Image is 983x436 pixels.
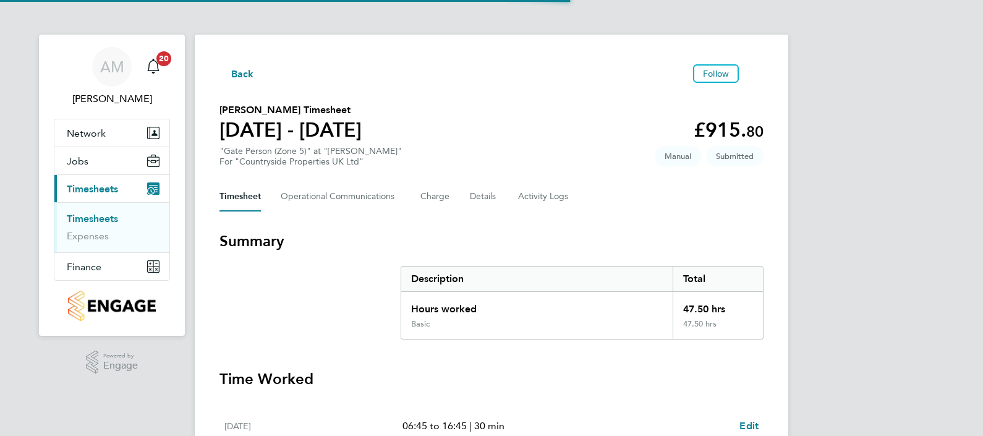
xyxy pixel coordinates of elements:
[219,369,764,389] h3: Time Worked
[54,202,169,252] div: Timesheets
[219,66,254,81] button: Back
[703,68,729,79] span: Follow
[673,292,763,319] div: 47.50 hrs
[470,182,498,212] button: Details
[54,92,170,106] span: Andy Manley
[100,59,124,75] span: AM
[518,182,570,212] button: Activity Logs
[54,175,169,202] button: Timesheets
[103,351,138,361] span: Powered by
[219,156,402,167] div: For "Countryside Properties UK Ltd"
[54,147,169,174] button: Jobs
[402,420,467,432] span: 06:45 to 16:45
[54,47,170,106] a: AM[PERSON_NAME]
[67,230,109,242] a: Expenses
[673,319,763,339] div: 47.50 hrs
[67,183,118,195] span: Timesheets
[67,155,88,167] span: Jobs
[401,292,673,319] div: Hours worked
[281,182,401,212] button: Operational Communications
[420,182,450,212] button: Charge
[54,253,169,280] button: Finance
[706,146,764,166] span: This timesheet is Submitted.
[694,118,764,142] app-decimal: £915.
[39,35,185,336] nav: Main navigation
[401,267,673,291] div: Description
[67,213,118,224] a: Timesheets
[739,419,759,434] a: Edit
[474,420,504,432] span: 30 min
[469,420,472,432] span: |
[219,118,362,142] h1: [DATE] - [DATE]
[67,127,106,139] span: Network
[231,67,254,82] span: Back
[219,146,402,167] div: "Gate Person (Zone 5)" at "[PERSON_NAME]"
[401,266,764,340] div: Summary
[744,71,764,77] button: Timesheets Menu
[219,182,261,212] button: Timesheet
[693,64,739,83] button: Follow
[673,267,763,291] div: Total
[141,47,166,87] a: 20
[86,351,138,374] a: Powered byEngage
[54,291,170,321] a: Go to home page
[54,119,169,147] button: Network
[739,420,759,432] span: Edit
[219,231,764,251] h3: Summary
[746,122,764,140] span: 80
[156,51,171,66] span: 20
[411,319,430,329] div: Basic
[68,291,155,321] img: countryside-properties-logo-retina.png
[219,103,362,118] h2: [PERSON_NAME] Timesheet
[67,261,101,273] span: Finance
[655,146,701,166] span: This timesheet was manually created.
[103,361,138,371] span: Engage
